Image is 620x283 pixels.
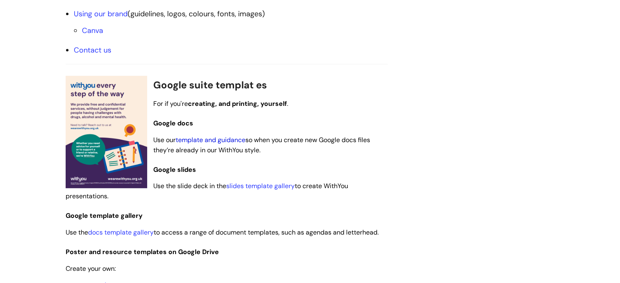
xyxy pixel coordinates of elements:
[66,76,147,188] img: A sample editable poster template
[66,264,116,273] span: Create your own:
[66,211,143,220] span: Google template gallery
[153,79,267,91] span: Google suite templat es
[74,7,388,37] li: (guidelines, logos, colours, fonts, images)
[74,9,128,19] a: Using our brand
[153,99,288,108] span: For if you're .
[176,136,245,144] a: template and guidance
[74,45,111,55] a: Contact us
[188,99,287,108] strong: creating, and printing, yourself
[226,182,295,190] a: slides template gallery
[153,119,193,127] span: Google docs
[66,182,348,200] span: Use the slide deck in the to create WithYou presentations.
[66,248,219,256] span: Poster and resource templates on Google Drive
[153,165,196,174] span: Google slides
[82,26,103,35] a: Canva
[66,228,379,237] span: Use the to access a range of document templates, such as agendas and letterhead.
[153,136,370,154] span: Use our so when you create new Google docs files they’re already in our WithYou style.
[88,228,154,237] a: docs template gallery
